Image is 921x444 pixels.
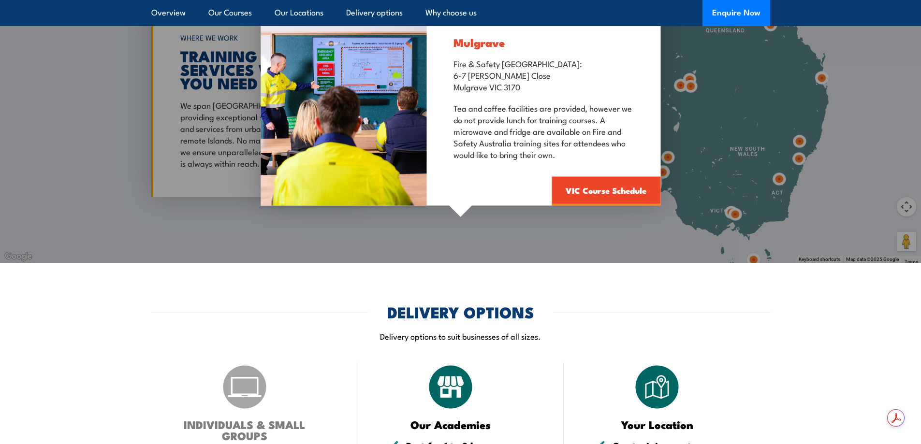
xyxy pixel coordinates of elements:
h3: Mulgrave [453,36,634,47]
a: VIC Course Schedule [552,176,660,205]
h3: Our Academies [381,419,520,430]
p: Fire & Safety [GEOGRAPHIC_DATA]: 6-7 [PERSON_NAME] Close Mulgrave VIC 3170 [453,57,634,92]
p: Tea and coffee facilities are provided, however we do not provide lunch for training courses. A m... [453,101,634,159]
h3: INDIVIDUALS & SMALL GROUPS [175,419,314,441]
h2: DELIVERY OPTIONS [387,305,534,318]
h3: Your Location [588,419,727,430]
p: Delivery options to suit businesses of all sizes. [151,330,770,342]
